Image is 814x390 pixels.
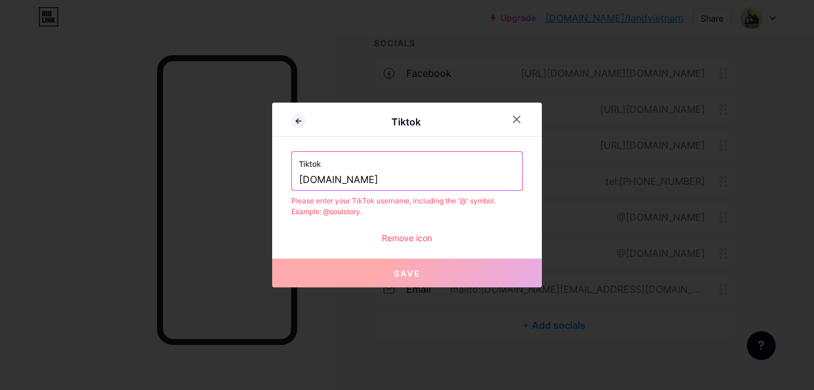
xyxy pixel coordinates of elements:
[306,115,506,129] div: Tiktok
[291,232,523,244] div: Remove icon
[272,259,542,287] button: Save
[299,170,515,190] input: TikTok username
[299,152,515,170] label: Tiktok
[394,268,421,278] span: Save
[291,196,523,217] div: Please enter your TikTok username, including the '@' symbol. Example: @soulstory.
